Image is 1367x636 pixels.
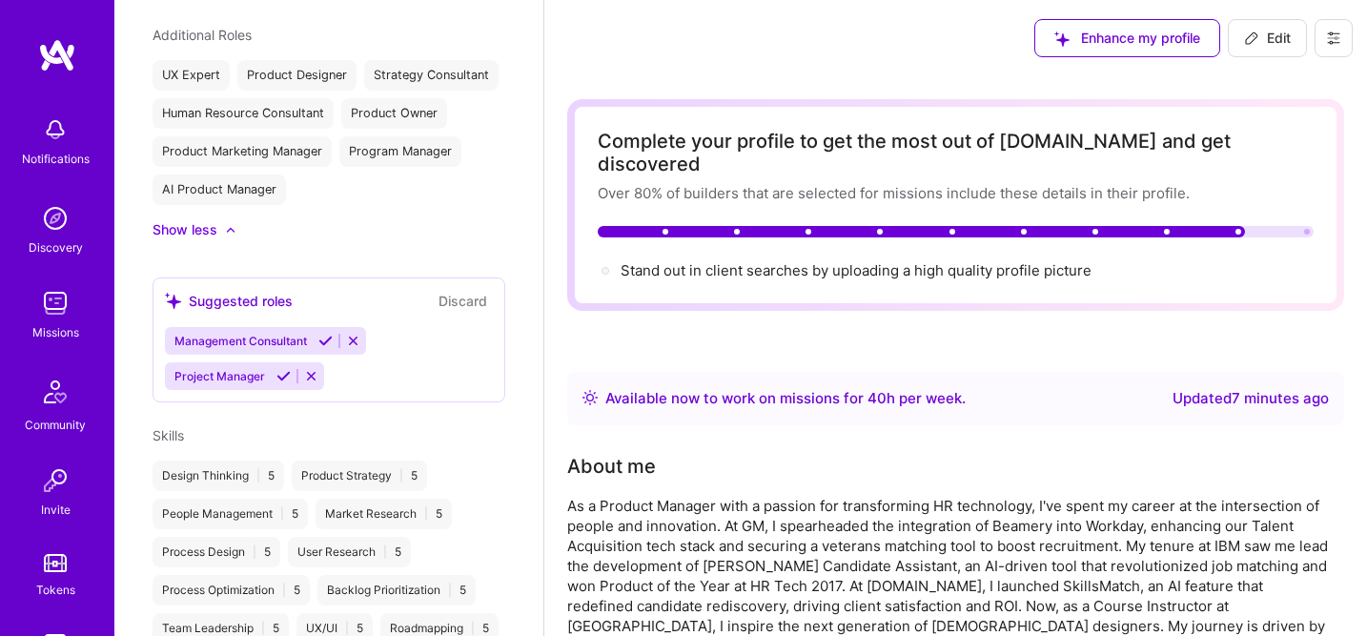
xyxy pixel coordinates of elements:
[346,334,360,348] i: Reject
[153,136,332,167] div: Product Marketing Manager
[582,390,598,405] img: Availability
[36,284,74,322] img: teamwork
[605,387,966,410] div: Available now to work on missions for h per week .
[318,334,333,348] i: Accept
[383,544,387,560] span: |
[1054,29,1200,48] span: Enhance my profile
[44,554,67,572] img: tokens
[1244,29,1291,48] span: Edit
[153,220,217,239] div: Show less
[317,575,476,605] div: Backlog Prioritization 5
[237,60,357,91] div: Product Designer
[292,461,427,491] div: Product Strategy 5
[1034,19,1220,57] button: Enhance my profile
[288,537,411,567] div: User Research 5
[1228,19,1307,57] button: Edit
[32,322,79,342] div: Missions
[399,468,403,483] span: |
[36,199,74,237] img: discovery
[253,544,256,560] span: |
[153,461,284,491] div: Design Thinking 5
[153,575,310,605] div: Process Optimization 5
[621,260,1092,280] div: Stand out in client searches by uploading a high quality profile picture
[424,506,428,522] span: |
[316,499,452,529] div: Market Research 5
[433,290,493,312] button: Discard
[153,98,334,129] div: Human Resource Consultant
[174,334,307,348] span: Management Consultant
[261,621,265,636] span: |
[256,468,260,483] span: |
[339,136,461,167] div: Program Manager
[22,149,90,169] div: Notifications
[153,27,252,43] span: Additional Roles
[41,500,71,520] div: Invite
[174,369,265,383] span: Project Manager
[598,183,1314,203] div: Over 80% of builders that are selected for missions include these details in their profile.
[341,98,447,129] div: Product Owner
[153,499,308,529] div: People Management 5
[867,389,887,407] span: 40
[567,452,656,481] div: About me
[345,621,349,636] span: |
[1054,31,1070,47] i: icon SuggestedTeams
[304,369,318,383] i: Reject
[165,291,293,311] div: Suggested roles
[448,583,452,598] span: |
[32,369,78,415] img: Community
[276,369,291,383] i: Accept
[471,621,475,636] span: |
[38,38,76,72] img: logo
[1173,387,1329,410] div: Updated 7 minutes ago
[364,60,499,91] div: Strategy Consultant
[25,415,86,435] div: Community
[153,537,280,567] div: Process Design 5
[36,462,74,500] img: Invite
[153,427,184,443] span: Skills
[36,580,75,600] div: Tokens
[282,583,286,598] span: |
[153,174,286,205] div: AI Product Manager
[280,506,284,522] span: |
[165,293,181,309] i: icon SuggestedTeams
[598,130,1314,175] div: Complete your profile to get the most out of [DOMAIN_NAME] and get discovered
[29,237,83,257] div: Discovery
[153,60,230,91] div: UX Expert
[36,111,74,149] img: bell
